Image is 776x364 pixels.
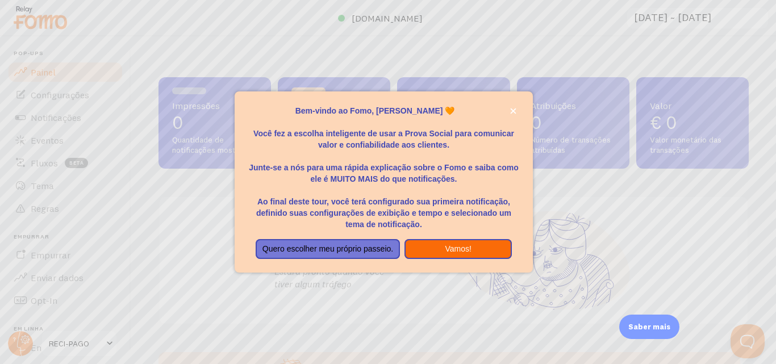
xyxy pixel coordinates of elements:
font: Bem-vindo ao Fomo, [PERSON_NAME] 🧡 [295,106,455,115]
div: Bem-vindo ao Fomo, Rodrigo Gomes Lima. 🧡Você fez a escolha inteligente de usar a Prova Social par... [235,91,532,273]
font: Você fez a escolha inteligente de usar a Prova Social para comunicar valor e confiabilidade aos c... [253,129,514,149]
font: Junte-se a nós para uma rápida explicação sobre o Fomo e saiba como ele é MUITO MAIS do que notif... [249,163,519,183]
font: Saber mais [628,322,670,331]
button: Quero escolher meu próprio passeio. [256,239,400,260]
font: Quero escolher meu próprio passeio. [262,244,393,253]
font: Ao final deste tour, você terá configurado sua primeira notificação, definido suas configurações ... [256,197,511,229]
div: Saber mais [619,315,679,339]
button: Vamos! [404,239,512,260]
button: fechar, [507,105,519,117]
font: Vamos! [445,244,471,253]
